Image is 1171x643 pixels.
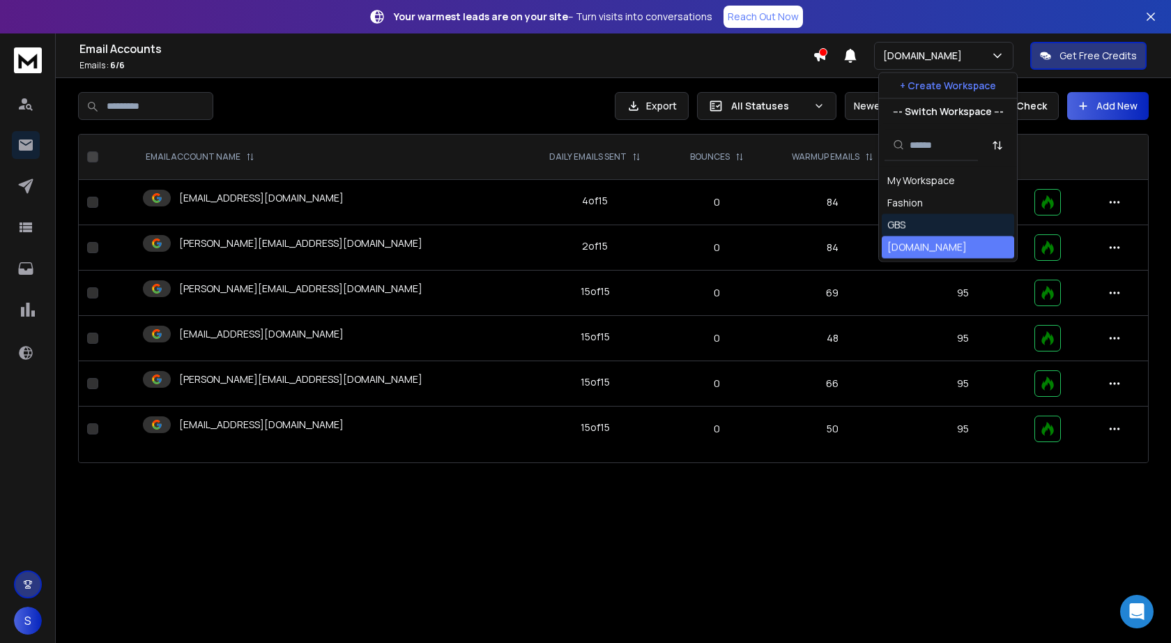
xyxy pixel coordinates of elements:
div: 15 of 15 [581,375,610,389]
p: + Create Workspace [900,79,996,93]
div: EMAIL ACCOUNT NAME [146,151,254,162]
td: 95 [899,361,1026,407]
button: + Create Workspace [879,73,1017,98]
td: 69 [766,271,899,316]
div: 15 of 15 [581,285,610,298]
div: 2 of 15 [582,239,608,253]
button: Newest [845,92,935,120]
div: Fashion [887,196,923,210]
div: Open Intercom Messenger [1120,595,1154,628]
td: 48 [766,316,899,361]
p: [EMAIL_ADDRESS][DOMAIN_NAME] [179,191,344,205]
p: WARMUP EMAILS [792,151,859,162]
td: 50 [766,407,899,452]
div: GBS [887,218,905,232]
p: All Statuses [731,99,808,113]
button: Get Free Credits [1030,42,1147,70]
p: Reach Out Now [728,10,799,24]
td: 95 [899,407,1026,452]
p: 0 [677,422,758,436]
div: My Workspace [887,174,955,188]
p: 0 [677,241,758,255]
p: 0 [677,286,758,300]
p: Get Free Credits [1059,49,1137,63]
p: [PERSON_NAME][EMAIL_ADDRESS][DOMAIN_NAME] [179,282,422,296]
button: S [14,607,42,635]
p: BOUNCES [690,151,730,162]
span: 6 / 6 [110,59,125,71]
p: 0 [677,377,758,391]
p: 0 [677,331,758,345]
div: 4 of 15 [582,194,608,208]
div: 15 of 15 [581,421,610,434]
p: [PERSON_NAME][EMAIL_ADDRESS][DOMAIN_NAME] [179,236,422,250]
p: Emails : [79,60,813,71]
td: 84 [766,180,899,225]
strong: Your warmest leads are on your site [394,10,568,23]
td: 66 [766,361,899,407]
p: [PERSON_NAME][EMAIL_ADDRESS][DOMAIN_NAME] [179,372,422,386]
p: --- Switch Workspace --- [893,105,1004,119]
p: [EMAIL_ADDRESS][DOMAIN_NAME] [179,327,344,341]
img: logo [14,47,42,73]
p: DAILY EMAILS SENT [549,151,627,162]
p: – Turn visits into conversations [394,10,712,24]
td: 95 [899,316,1026,361]
a: Reach Out Now [724,6,803,28]
button: Export [615,92,689,120]
button: Sort by Sort A-Z [984,131,1011,159]
td: 95 [899,271,1026,316]
p: [DOMAIN_NAME] [883,49,967,63]
p: 0 [677,195,758,209]
td: 84 [766,225,899,271]
div: [DOMAIN_NAME] [887,241,967,255]
button: Add New [1067,92,1149,120]
p: [EMAIL_ADDRESS][DOMAIN_NAME] [179,418,344,432]
h1: Email Accounts [79,40,813,57]
div: 15 of 15 [581,330,610,344]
